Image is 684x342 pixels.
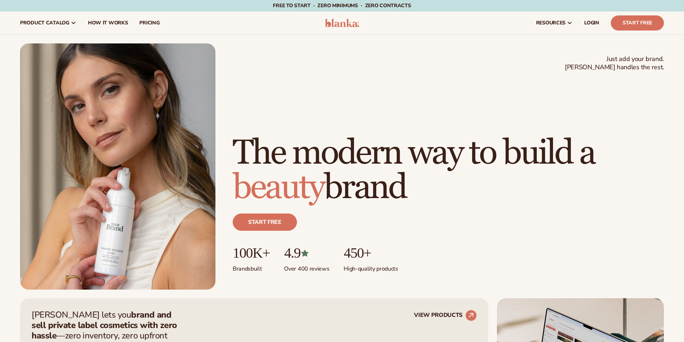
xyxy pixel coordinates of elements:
a: Start Free [611,15,664,31]
a: pricing [134,11,165,34]
span: product catalog [20,20,69,26]
a: VIEW PRODUCTS [414,310,477,321]
span: Free to start · ZERO minimums · ZERO contracts [273,2,411,9]
span: LOGIN [584,20,599,26]
h1: The modern way to build a brand [233,136,664,205]
a: Start free [233,214,297,231]
a: product catalog [14,11,82,34]
span: pricing [139,20,159,26]
p: High-quality products [344,261,398,273]
a: How It Works [82,11,134,34]
img: logo [325,19,359,27]
span: How It Works [88,20,128,26]
a: LOGIN [578,11,605,34]
strong: brand and sell private label cosmetics with zero hassle [32,309,177,341]
span: beauty [233,167,324,209]
img: Female holding tanning mousse. [20,43,215,290]
p: Over 400 reviews [284,261,329,273]
span: Just add your brand. [PERSON_NAME] handles the rest. [565,55,664,72]
p: 100K+ [233,245,270,261]
p: 4.9 [284,245,329,261]
p: Brands built [233,261,270,273]
p: 450+ [344,245,398,261]
a: resources [530,11,578,34]
span: resources [536,20,566,26]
